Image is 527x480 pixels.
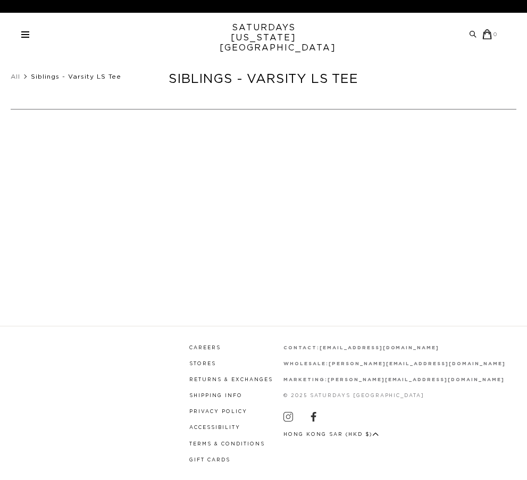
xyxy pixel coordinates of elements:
[189,393,242,398] a: Shipping Info
[11,73,20,80] a: All
[283,361,329,366] strong: wholesale:
[283,346,320,350] strong: contact:
[482,29,498,39] a: 0
[189,425,240,430] a: Accessibility
[31,73,121,80] span: Siblings - Varsity LS Tee
[220,23,307,53] a: SATURDAYS[US_STATE][GEOGRAPHIC_DATA]
[189,377,273,382] a: Returns & Exchanges
[328,377,505,382] a: [PERSON_NAME][EMAIL_ADDRESS][DOMAIN_NAME]
[189,409,247,414] a: Privacy Policy
[283,377,328,382] strong: marketing:
[493,32,498,37] small: 0
[189,346,221,350] a: Careers
[329,361,506,366] a: [PERSON_NAME][EMAIL_ADDRESS][DOMAIN_NAME]
[283,392,506,400] p: © 2025 Saturdays [GEOGRAPHIC_DATA]
[283,431,379,439] button: Hong Kong SAR (HKD $)
[320,346,439,350] a: [EMAIL_ADDRESS][DOMAIN_NAME]
[189,361,216,366] a: Stores
[189,458,230,462] a: Gift Cards
[189,442,265,447] a: Terms & Conditions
